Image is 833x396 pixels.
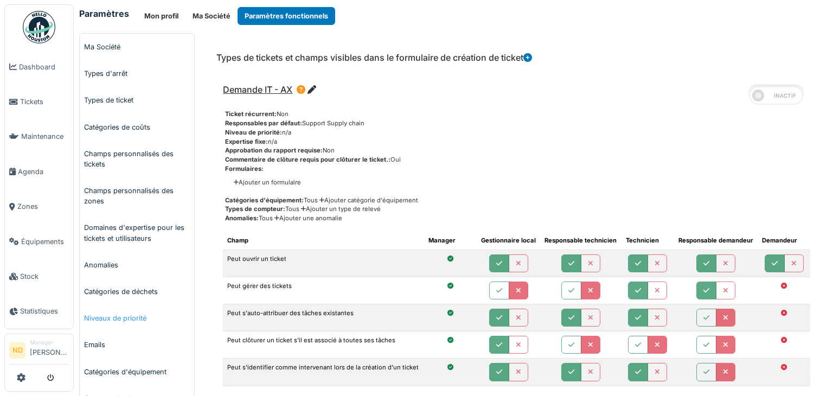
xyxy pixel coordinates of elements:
div: n/a [225,128,810,137]
h6: Types de tickets et champs visibles dans le formulaire de création de ticket [216,53,532,63]
span: Demande IT - AX [223,84,292,95]
button: Ma Société [185,7,238,25]
span: Agenda [18,167,69,177]
a: Zones [5,189,73,224]
th: Demandeur [758,232,810,250]
span: Stock [20,271,69,282]
span: Anomalies: [225,214,259,222]
li: [PERSON_NAME] [30,338,69,362]
td: Peut ouvrir un ticket [223,250,424,277]
span: Expertise fixe: [225,138,268,145]
img: Badge_color-CXgf-gQk.svg [23,11,55,43]
th: Responsable technicien [540,232,621,250]
div: Oui [225,155,810,164]
span: Approbation du rapport requise: [225,146,323,154]
a: Catégories de coûts [80,114,194,140]
div: Tous [225,214,810,223]
a: Types de ticket [80,87,194,113]
a: Ajouter une anomalie [273,214,342,222]
a: Statistiques [5,294,73,329]
span: Dashboard [19,62,69,72]
a: Dashboard [5,49,73,84]
span: Tickets [20,97,69,107]
div: Non [225,110,810,119]
a: Niveaux de priorité [80,305,194,331]
div: Tous [225,205,810,214]
th: Responsable demandeur [674,232,758,250]
div: Non [225,146,810,155]
a: ND Manager[PERSON_NAME] [9,338,69,365]
span: Catégories d'équipement: [225,196,304,204]
span: Types de compteur: [225,205,285,213]
li: ND [9,342,25,359]
a: Domaines d'expertise pour les tickets et utilisateurs [80,214,194,251]
th: Manager [424,232,477,250]
td: Peut s'identifier comme intervenant lors de la création d'un ticket [223,359,424,386]
th: Technicien [621,232,674,250]
a: Agenda [5,154,73,189]
div: Support Supply chain [225,119,810,128]
a: Champs personnalisés des zones [80,177,194,214]
span: Statistiques [20,306,69,316]
span: Formulaires: [225,165,264,173]
a: Emails [80,331,194,358]
a: Ma Société [80,34,194,60]
button: Mon profil [137,7,185,25]
span: Zones [17,201,69,212]
a: Champs personnalisés des tickets [80,140,194,177]
span: Commentaire de clôture requis pour clôturer le ticket.: [225,156,390,163]
span: Niveau de priorité: [225,129,282,136]
div: n/a [225,137,810,146]
a: Ajouter catégorie d'équipement [318,196,418,204]
div: Tous [225,196,810,205]
a: Maintenance [5,119,73,154]
a: Catégories de déchets [80,278,194,305]
span: Équipements [21,237,69,247]
a: Ajouter un formulaire [234,178,301,187]
span: Maintenance [21,131,69,142]
a: Catégories d'équipement [80,359,194,385]
td: Peut clôturer un ticket s'il est associé à toutes ses tâches [223,331,424,359]
th: Champ [223,232,424,250]
div: Manager [30,338,69,347]
th: Gestionnaire local [477,232,541,250]
a: Types d'arrêt [80,60,194,87]
a: Anomalies [80,252,194,278]
span: Ticket récurrent: [225,110,277,118]
td: Peut gérer des tickets [223,277,424,304]
h6: Paramètres [79,9,129,19]
a: Stock [5,259,73,293]
span: Responsables par défaut: [225,119,302,127]
a: Équipements [5,224,73,259]
a: Ajouter un type de relevé [299,205,381,213]
a: Tickets [5,84,73,119]
button: Paramètres fonctionnels [238,7,335,25]
td: Peut s'auto-attribuer des tâches existantes [223,304,424,331]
